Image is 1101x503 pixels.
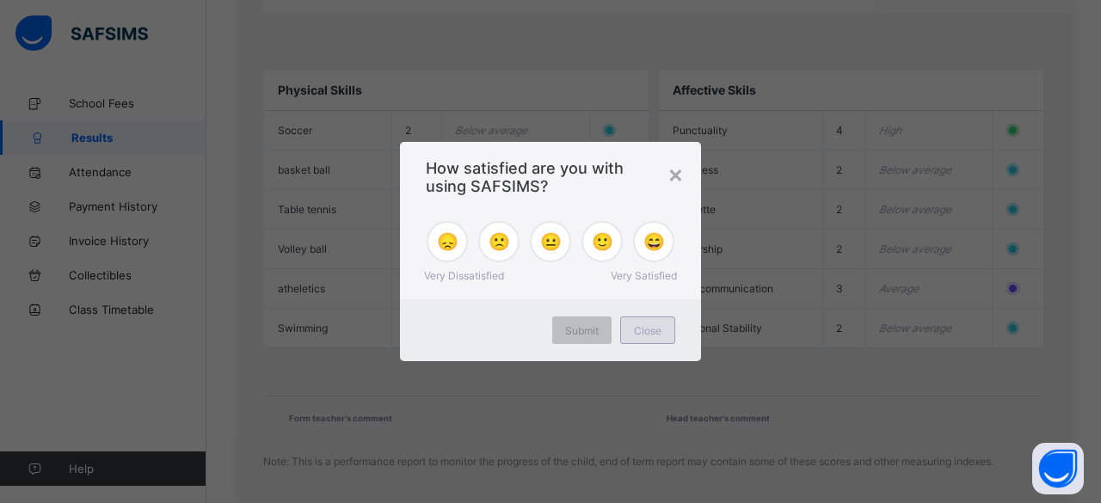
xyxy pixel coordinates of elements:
span: 😐 [540,231,562,252]
span: 🙂 [592,231,613,252]
span: 😞 [437,231,458,252]
span: Very Dissatisfied [424,269,504,282]
span: Submit [565,324,599,337]
span: How satisfied are you with using SAFSIMS? [426,159,675,195]
button: Open asap [1032,443,1084,494]
span: 🙁 [489,231,510,252]
div: × [667,159,684,188]
span: 😄 [643,231,665,252]
span: Close [634,324,661,337]
span: Very Satisfied [611,269,677,282]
